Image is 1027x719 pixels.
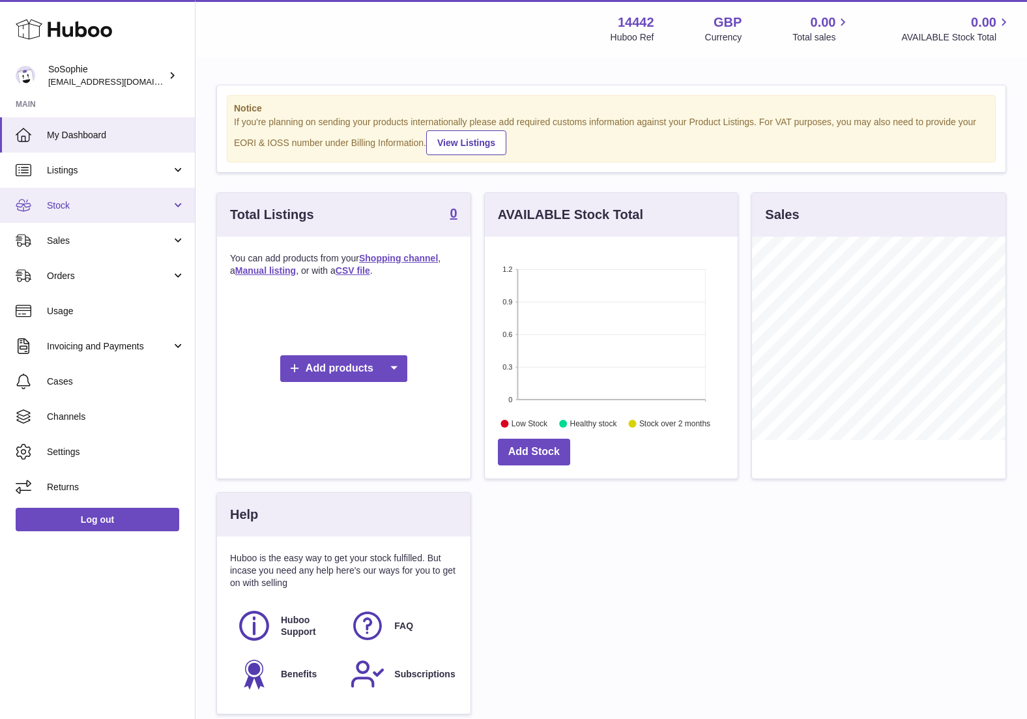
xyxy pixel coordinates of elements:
a: Huboo Support [237,608,337,643]
text: 0.3 [502,363,512,371]
span: [EMAIL_ADDRESS][DOMAIN_NAME] [48,76,192,87]
span: Listings [47,164,171,177]
text: Stock over 2 months [639,419,710,428]
div: Currency [705,31,742,44]
div: SoSophie [48,63,166,88]
h3: Sales [765,206,799,224]
span: Channels [47,411,185,423]
h3: AVAILABLE Stock Total [498,206,643,224]
a: FAQ [350,608,450,643]
span: Stock [47,199,171,212]
a: Manual listing [235,265,296,276]
p: Huboo is the easy way to get your stock fulfilled. But incase you need any help here's our ways f... [230,552,457,589]
a: Benefits [237,656,337,692]
span: 0.00 [811,14,836,31]
strong: 14442 [618,14,654,31]
a: Add products [280,355,407,382]
text: Healthy stock [570,419,617,428]
h3: Help [230,506,258,523]
span: Sales [47,235,171,247]
span: Subscriptions [394,668,455,681]
span: 0.00 [971,14,996,31]
span: Returns [47,481,185,493]
text: 0.6 [502,330,512,338]
a: 0.00 AVAILABLE Stock Total [901,14,1011,44]
span: Huboo Support [281,614,336,639]
a: Subscriptions [350,656,450,692]
span: FAQ [394,620,413,632]
img: info@thebigclick.co.uk [16,66,35,85]
text: 1.2 [502,265,512,273]
text: 0.9 [502,298,512,306]
a: Add Stock [498,439,570,465]
span: Settings [47,446,185,458]
strong: 0 [450,207,457,220]
a: 0.00 Total sales [792,14,850,44]
span: Usage [47,305,185,317]
div: Huboo Ref [611,31,654,44]
strong: Notice [234,102,989,115]
a: CSV file [336,265,370,276]
span: Cases [47,375,185,388]
span: My Dashboard [47,129,185,141]
span: Total sales [792,31,850,44]
span: Orders [47,270,171,282]
a: Log out [16,508,179,531]
p: You can add products from your , a , or with a . [230,252,457,277]
span: AVAILABLE Stock Total [901,31,1011,44]
div: If you're planning on sending your products internationally please add required customs informati... [234,116,989,155]
a: Shopping channel [359,253,438,263]
span: Invoicing and Payments [47,340,171,353]
strong: GBP [714,14,742,31]
a: 0 [450,207,457,222]
text: Low Stock [512,419,548,428]
span: Benefits [281,668,317,681]
a: View Listings [426,130,506,155]
h3: Total Listings [230,206,314,224]
text: 0 [508,396,512,404]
